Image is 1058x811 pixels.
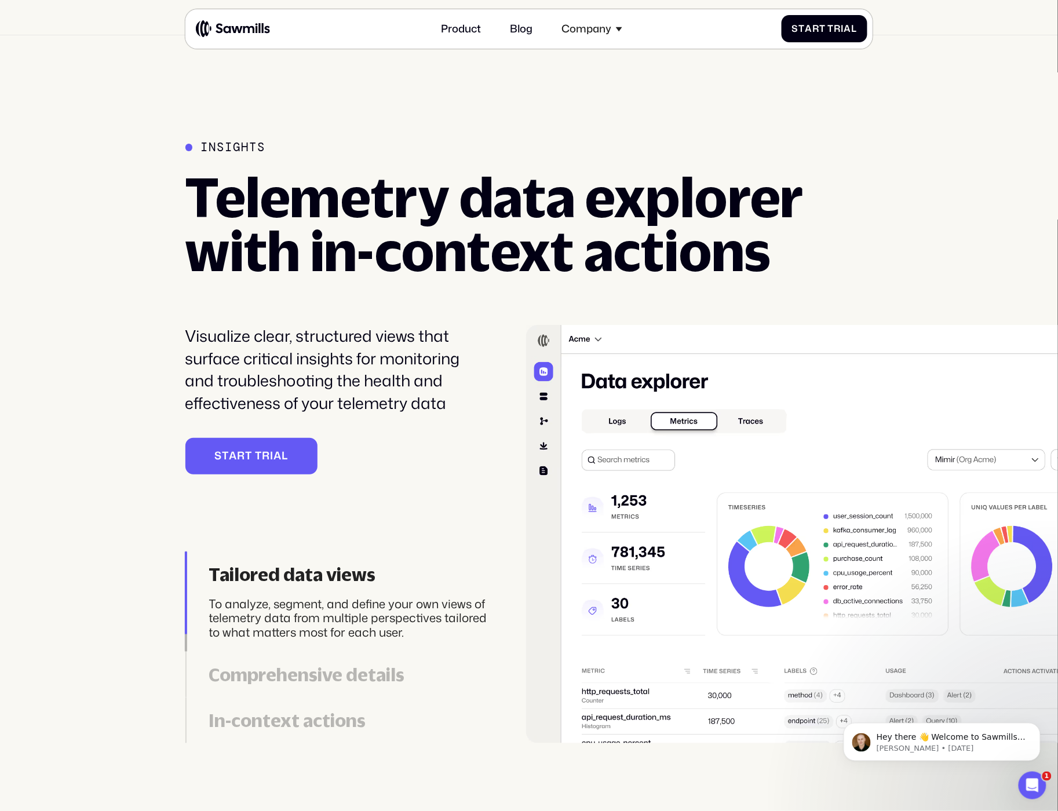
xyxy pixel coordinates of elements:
[828,23,834,34] span: T
[502,14,541,43] a: Blog
[222,450,229,462] span: t
[1019,772,1046,799] iframe: Intercom live chat
[255,450,262,462] span: T
[200,140,265,155] div: Insights
[812,23,819,34] span: r
[841,23,844,34] span: i
[433,14,489,43] a: Product
[229,450,237,462] span: a
[214,450,222,462] span: S
[792,23,799,34] span: S
[844,23,851,34] span: a
[273,450,282,462] span: a
[799,23,805,34] span: t
[209,710,490,732] div: In-context actions
[819,23,826,34] span: t
[270,450,273,462] span: i
[209,564,490,586] div: Tailored data views
[185,438,318,474] a: StartTrial
[826,699,1058,780] iframe: Intercom notifications message
[185,325,490,414] div: Visualize clear, structured views that surface critical insights for monitoring and troubleshooti...
[851,23,857,34] span: l
[805,23,812,34] span: a
[282,450,288,462] span: l
[562,23,612,35] div: Company
[782,15,868,42] a: StartTrial
[245,450,252,462] span: t
[262,450,270,462] span: r
[1042,772,1052,781] span: 1
[834,23,841,34] span: r
[209,597,490,640] div: To analyze, segment, and define your own views of telemetry data from multiple perspectives tailo...
[554,14,630,43] div: Company
[209,664,490,686] div: Comprehensive details
[237,450,245,462] span: r
[185,170,820,277] h2: Telemetry data explorer with in-context actions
